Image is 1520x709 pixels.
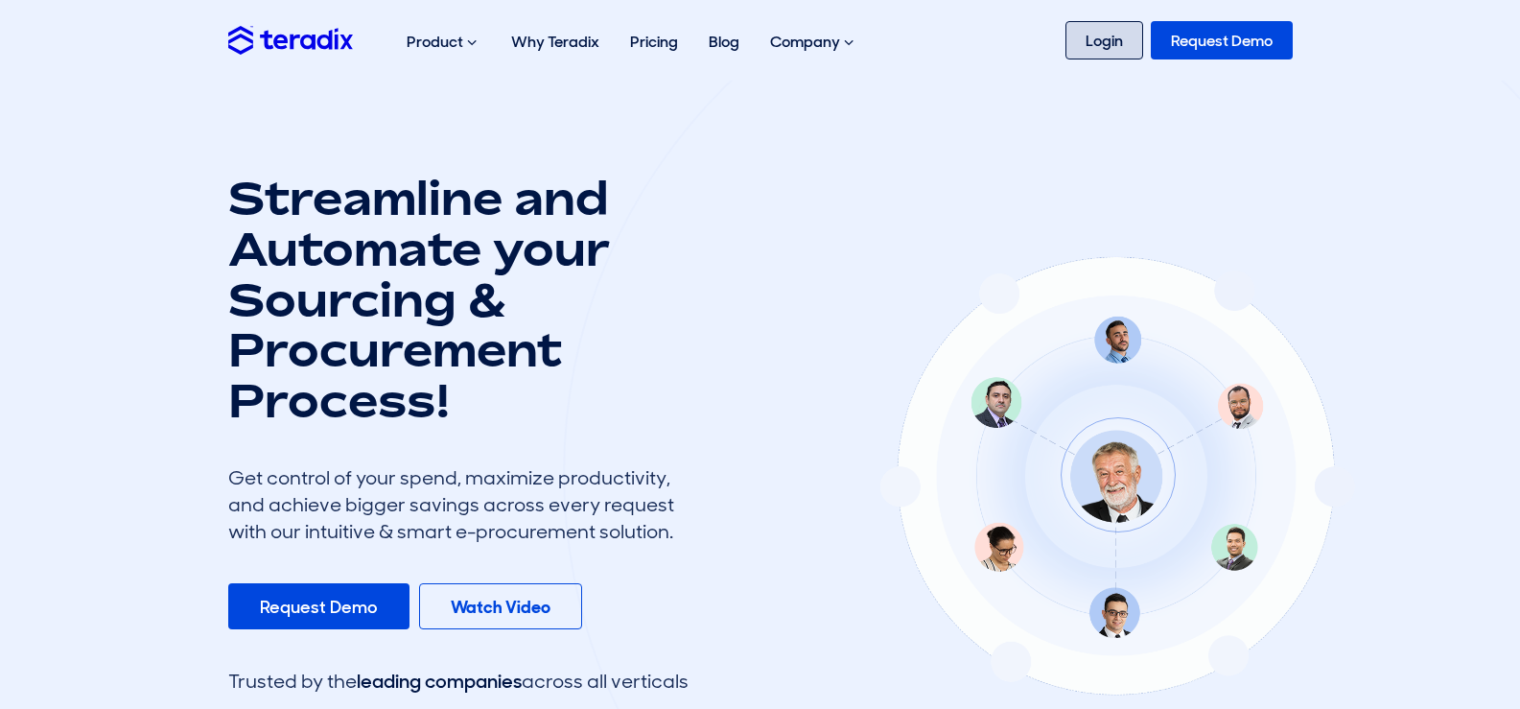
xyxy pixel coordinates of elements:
[228,583,409,629] a: Request Demo
[228,464,689,545] div: Get control of your spend, maximize productivity, and achieve bigger savings across every request...
[1151,21,1293,59] a: Request Demo
[228,668,689,695] div: Trusted by the across all verticals
[357,669,522,694] span: leading companies
[228,26,353,54] img: Teradix logo
[496,12,615,72] a: Why Teradix
[391,12,496,73] div: Product
[419,583,582,629] a: Watch Video
[451,596,550,619] b: Watch Video
[1065,21,1143,59] a: Login
[755,12,873,73] div: Company
[615,12,693,72] a: Pricing
[693,12,755,72] a: Blog
[228,173,689,426] h1: Streamline and Automate your Sourcing & Procurement Process!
